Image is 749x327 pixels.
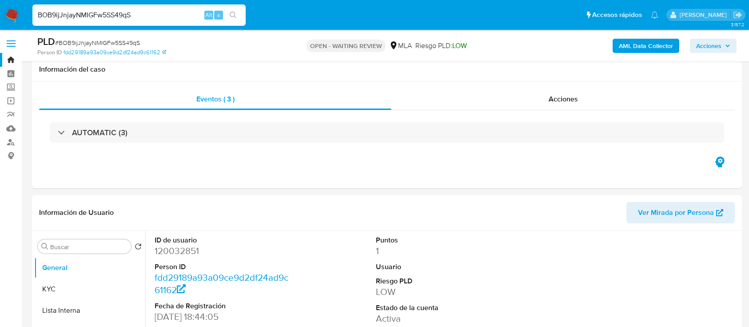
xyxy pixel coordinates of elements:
[55,38,140,47] span: # BOB9ijJnjayNMIGFw5SS49qS
[690,39,737,53] button: Acciones
[50,122,724,143] div: AUTOMATIC (3)
[619,39,673,53] b: AML Data Collector
[376,245,514,257] dd: 1
[217,11,220,19] span: s
[155,235,293,245] dt: ID de usuario
[389,41,412,51] div: MLA
[34,257,145,279] button: General
[376,262,514,272] dt: Usuario
[155,262,293,272] dt: Person ID
[376,235,514,245] dt: Puntos
[32,9,246,21] input: Buscar usuario o caso...
[733,10,742,20] a: Salir
[155,301,293,311] dt: Fecha de Registración
[613,39,679,53] button: AML Data Collector
[155,311,293,323] dd: [DATE] 18:44:05
[34,279,145,300] button: KYC
[376,303,514,313] dt: Estado de la cuenta
[592,10,642,20] span: Accesos rápidos
[549,94,578,104] span: Acciones
[39,65,735,74] h1: Información del caso
[376,276,514,286] dt: Riesgo PLD
[415,41,467,51] span: Riesgo PLD:
[307,40,386,52] p: OPEN - WAITING REVIEW
[638,202,714,223] span: Ver Mirada por Persona
[680,11,730,19] p: florencia.merelli@mercadolibre.com
[39,208,114,217] h1: Información de Usuario
[376,312,514,325] dd: Activa
[205,11,212,19] span: Alt
[376,286,514,298] dd: LOW
[196,94,235,104] span: Eventos ( 3 )
[50,243,127,251] input: Buscar
[224,9,242,21] button: search-icon
[64,48,166,57] a: fdd29189a93a09ce9d2df24ad9c61162
[155,271,288,296] a: fdd29189a93a09ce9d2df24ad9c61162
[72,128,127,137] h3: AUTOMATIC (3)
[155,245,293,257] dd: 120032851
[37,34,55,48] b: PLD
[452,40,467,51] span: LOW
[626,202,735,223] button: Ver Mirada por Persona
[41,243,48,250] button: Buscar
[651,11,658,19] a: Notificaciones
[37,48,62,57] b: Person ID
[135,243,142,253] button: Volver al orden por defecto
[34,300,145,321] button: Lista Interna
[696,39,721,53] span: Acciones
